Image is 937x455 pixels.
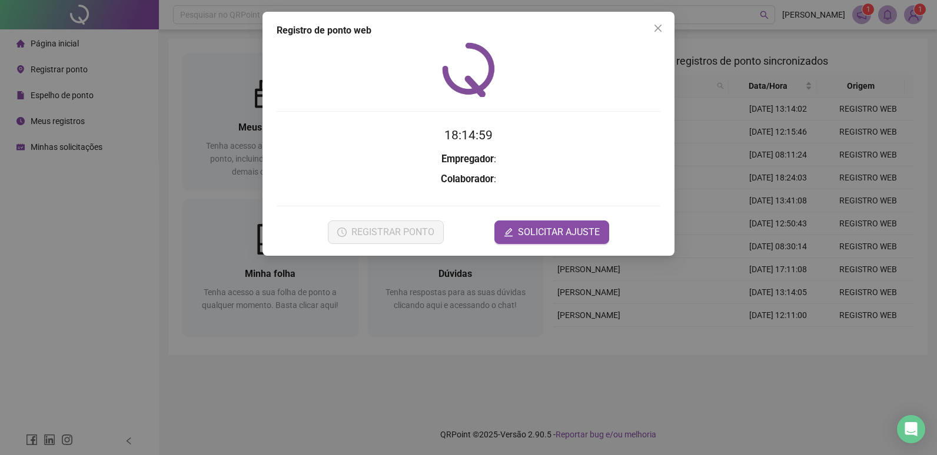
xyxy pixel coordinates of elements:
[653,24,663,33] span: close
[649,19,667,38] button: Close
[277,152,660,167] h3: :
[518,225,600,239] span: SOLICITAR AJUSTE
[442,42,495,97] img: QRPoint
[494,220,609,244] button: editSOLICITAR AJUSTE
[444,128,493,142] time: 18:14:59
[441,173,494,185] strong: Colaborador
[441,153,494,165] strong: Empregador
[328,220,444,244] button: REGISTRAR PONTO
[504,227,513,237] span: edit
[277,172,660,187] h3: :
[277,24,660,38] div: Registro de ponto web
[897,415,925,443] div: Open Intercom Messenger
